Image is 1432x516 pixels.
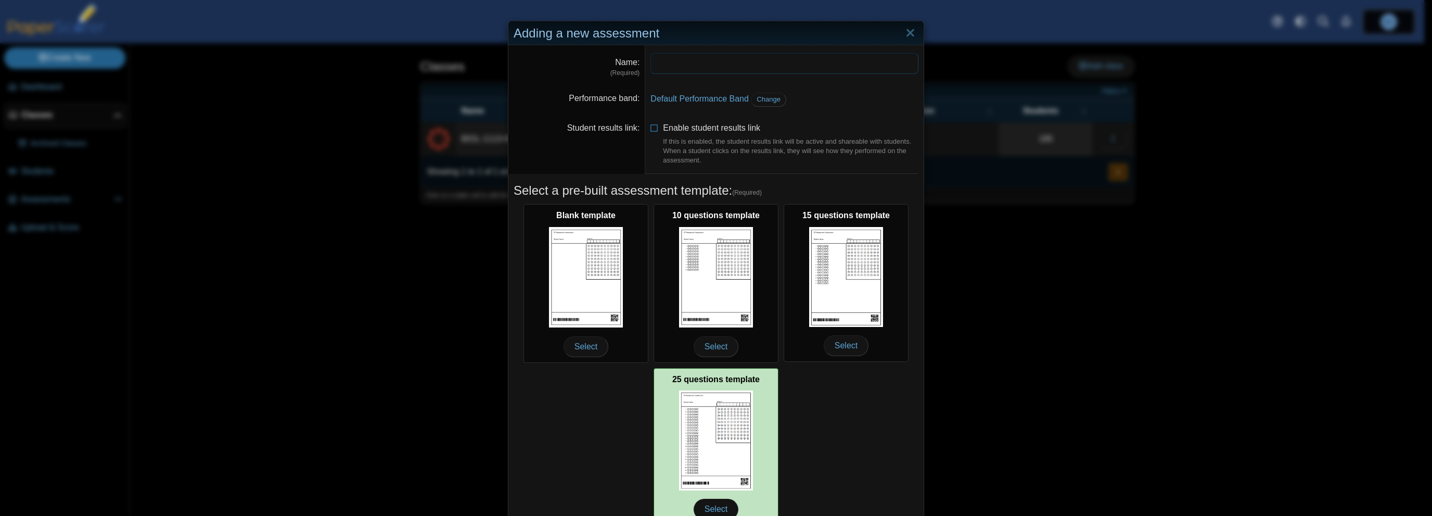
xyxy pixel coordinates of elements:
img: scan_sheet_15_questions.png [809,227,883,327]
span: Select [694,336,738,357]
label: Name [615,58,640,67]
div: Adding a new assessment [508,21,924,46]
span: (Required) [732,188,762,197]
span: Change [757,95,781,103]
span: Enable student results link [663,123,918,166]
b: 25 questions template [672,375,760,384]
h5: Select a pre-built assessment template: [514,182,918,199]
b: 10 questions template [672,211,760,220]
div: If this is enabled, the student results link will be active and shareable with students. When a s... [663,137,918,166]
a: Close [902,24,918,42]
a: Change [751,93,786,106]
img: scan_sheet_blank.png [549,227,623,328]
a: Default Performance Band [650,94,749,103]
img: scan_sheet_25_questions.png [679,391,753,490]
span: Select [564,336,608,357]
dfn: (Required) [514,69,640,78]
b: Blank template [556,211,616,220]
label: Performance band [569,94,640,103]
span: Select [824,335,868,356]
b: 15 questions template [802,211,890,220]
label: Student results link [567,123,640,132]
img: scan_sheet_10_questions.png [679,227,753,328]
